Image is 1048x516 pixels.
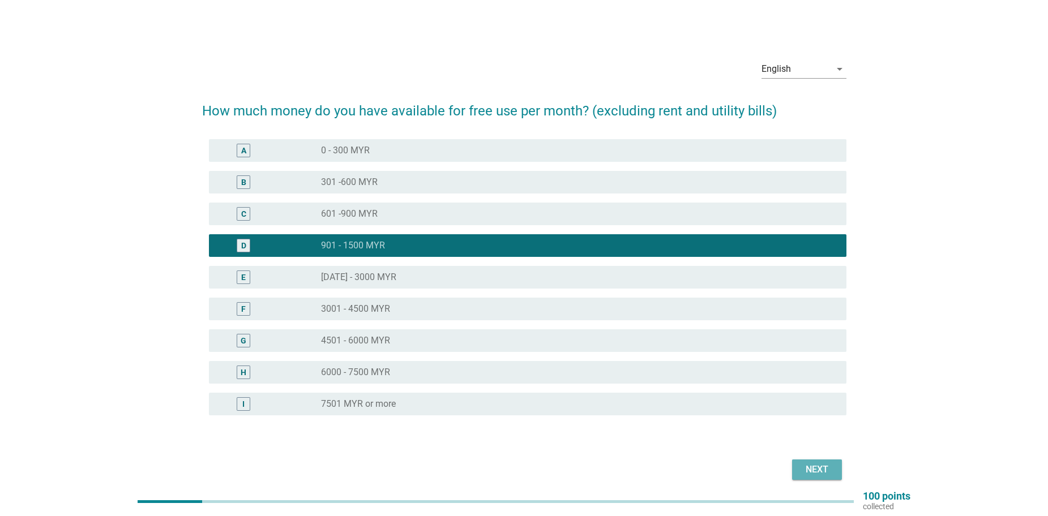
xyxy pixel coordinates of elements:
[241,177,246,188] div: B
[792,459,842,480] button: Next
[321,335,390,346] label: 4501 - 6000 MYR
[321,240,385,251] label: 901 - 1500 MYR
[241,145,246,157] div: A
[833,62,846,76] i: arrow_drop_down
[241,240,246,252] div: D
[241,208,246,220] div: C
[241,335,246,347] div: G
[863,491,910,501] p: 100 points
[762,64,791,74] div: English
[321,367,390,378] label: 6000 - 7500 MYR
[241,272,246,283] div: E
[321,177,378,188] label: 301 -600 MYR
[241,303,246,315] div: F
[321,145,370,156] label: 0 - 300 MYR
[801,463,833,476] div: Next
[321,272,396,283] label: [DATE] - 3000 MYR
[321,303,390,315] label: 3001 - 4500 MYR
[241,367,246,379] div: H
[863,501,910,511] p: collected
[321,208,378,220] label: 601 -900 MYR
[202,89,846,121] h2: How much money do you have available for free use per month? (excluding rent and utility bills)
[242,398,245,410] div: I
[321,398,396,410] label: 7501 MYR or more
